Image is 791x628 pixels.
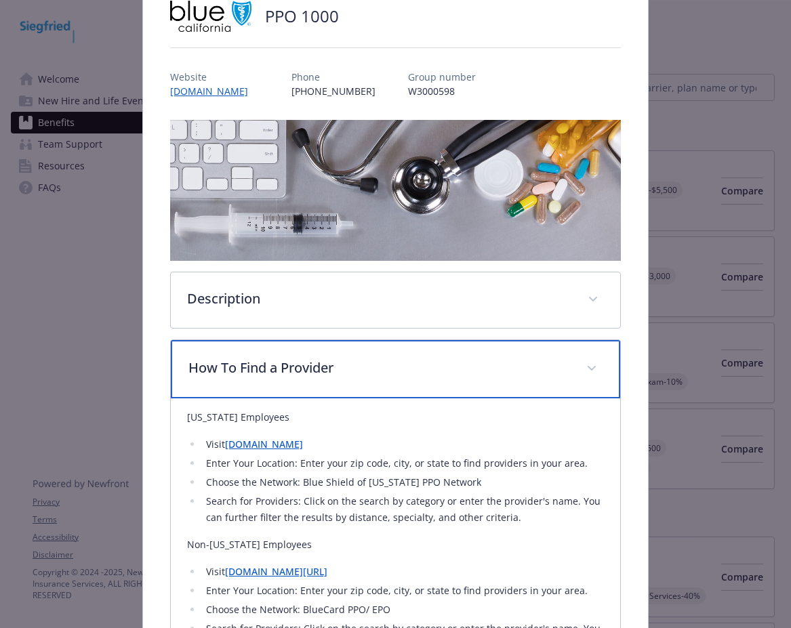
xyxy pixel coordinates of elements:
[225,565,327,578] a: [DOMAIN_NAME][URL]
[202,436,604,453] li: Visit
[187,537,604,553] p: Non-[US_STATE] Employees
[170,70,259,84] p: Website
[202,455,604,472] li: Enter Your Location: Enter your zip code, city, or state to find providers in your area.
[291,84,376,98] p: [PHONE_NUMBER]
[408,84,476,98] p: W3000598
[202,583,604,599] li: Enter Your Location: Enter your zip code, city, or state to find providers in your area.
[171,340,620,398] div: How To Find a Provider
[187,409,604,425] p: [US_STATE] Employees
[170,85,259,98] a: [DOMAIN_NAME]
[188,358,570,378] p: How To Find a Provider
[202,474,604,490] li: Choose the Network: Blue Shield of [US_STATE] PPO Network
[225,438,303,451] a: [DOMAIN_NAME]
[187,289,571,309] p: Description
[170,120,621,261] img: banner
[171,272,620,328] div: Description
[202,493,604,526] li: Search for Providers: Click on the search by category or enter the provider's name. You can furth...
[202,564,604,580] li: Visit
[265,5,339,28] h2: PPO 1000
[202,602,604,618] li: Choose the Network: BlueCard PPO/ EPO
[408,70,476,84] p: Group number
[291,70,376,84] p: Phone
